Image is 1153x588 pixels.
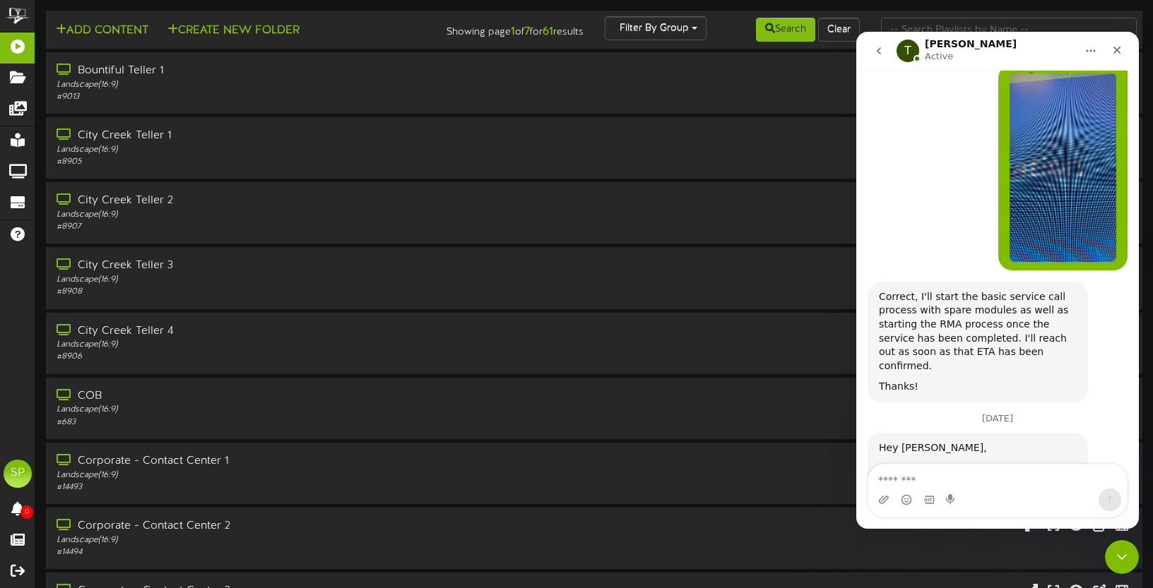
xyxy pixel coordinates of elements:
[856,32,1139,529] iframe: Intercom live chat
[163,22,304,40] button: Create New Folder
[57,286,492,298] div: # 8908
[57,63,492,79] div: Bountiful Teller 1
[57,193,492,209] div: City Creek Teller 2
[45,462,56,474] button: Emoji picker
[57,453,492,469] div: Corporate - Contact Center 1
[57,323,492,340] div: City Creek Teller 4
[525,25,530,38] strong: 7
[242,457,265,479] button: Send a message…
[57,258,492,274] div: City Creek Teller 3
[818,18,860,42] button: Clear
[57,128,492,144] div: City Creek Teller 1
[22,462,33,474] button: Upload attachment
[12,433,271,457] textarea: Message…
[756,18,815,42] button: Search
[543,25,553,38] strong: 61
[605,16,706,40] button: Filter By Group
[23,431,220,486] div: I appreciate your patience. I have scheduled a technician to be onsite at these location's [DATE]...
[11,401,232,515] div: Hey [PERSON_NAME],I appreciate your patience. I have scheduled a technician to be onsite at these...
[57,469,492,481] div: Landscape ( 16:9 )
[57,481,492,493] div: # 14493
[57,221,492,233] div: # 8907
[23,409,220,424] div: Hey [PERSON_NAME],
[57,546,492,558] div: # 14494
[57,534,492,546] div: Landscape ( 16:9 )
[20,505,33,519] span: 0
[57,91,492,103] div: # 9013
[67,462,78,474] button: Gif picker
[11,401,271,546] div: Tyler says…
[4,460,32,488] div: SP
[57,144,492,156] div: Landscape ( 16:9 )
[57,404,492,416] div: Landscape ( 16:9 )
[57,274,492,286] div: Landscape ( 16:9 )
[57,351,492,363] div: # 8906
[57,518,492,534] div: Corporate - Contact Center 2
[57,339,492,351] div: Landscape ( 16:9 )
[57,388,492,404] div: COB
[90,462,101,474] button: Start recording
[57,209,492,221] div: Landscape ( 16:9 )
[52,22,153,40] button: Add Content
[511,25,515,38] strong: 1
[1105,540,1139,574] iframe: Intercom live chat
[57,416,492,428] div: # 683
[57,156,492,168] div: # 8905
[57,79,492,91] div: Landscape ( 16:9 )
[410,16,594,40] div: Showing page of for results
[881,18,1137,42] input: -- Search Playlists by Name --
